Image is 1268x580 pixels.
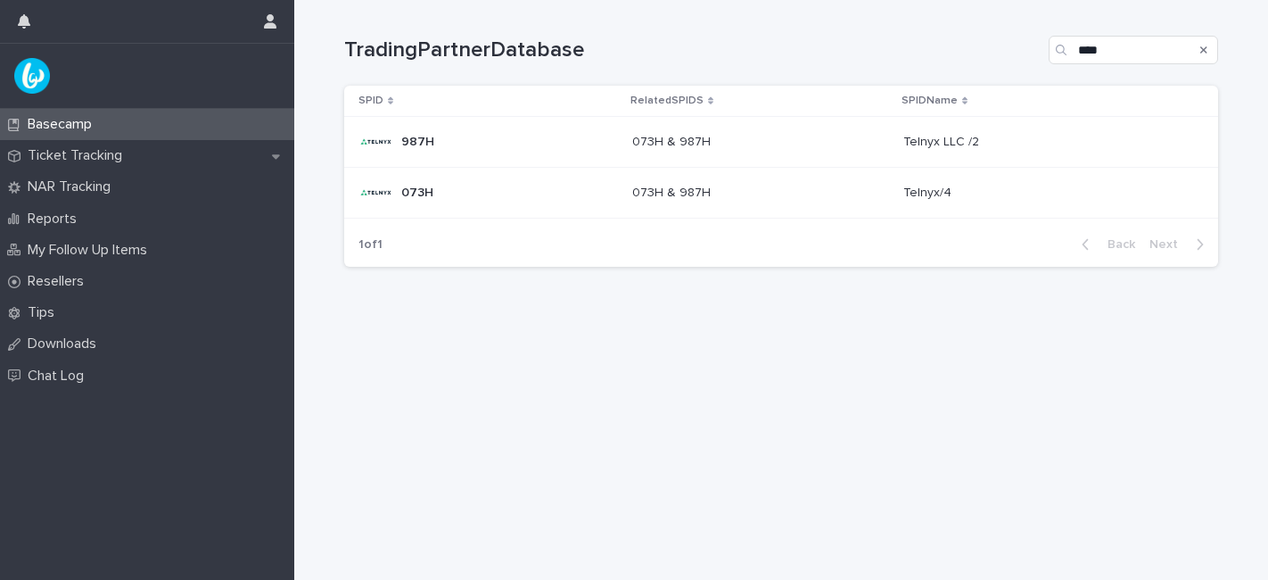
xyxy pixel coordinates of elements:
[344,168,1218,219] tr: 073H073H 073H & 987H073H & 987H Telnyx/4Telnyx/4
[632,182,714,201] p: 073H & 987H
[358,91,383,111] p: SPID
[21,368,98,385] p: Chat Log
[630,91,704,111] p: RelatedSPIDS
[401,131,438,150] p: 987H
[1142,236,1218,253] button: Next
[1049,36,1218,64] input: Search
[21,178,125,195] p: NAR Tracking
[21,147,136,164] p: Ticket Tracking
[903,182,955,201] p: Telnyx/4
[21,304,69,321] p: Tips
[344,37,1042,63] h1: TradingPartnerDatabase
[14,58,50,94] img: UPKZpZA3RCu7zcH4nw8l
[1097,238,1135,251] span: Back
[1067,236,1142,253] button: Back
[344,117,1218,168] tr: 987H987H 073H & 987H073H & 987H Telnyx LLC /2Telnyx LLC /2
[1149,238,1189,251] span: Next
[21,273,98,290] p: Resellers
[632,131,714,150] p: 073H & 987H
[902,91,958,111] p: SPIDName
[21,211,91,228] p: Reports
[21,116,106,133] p: Basecamp
[21,242,161,259] p: My Follow Up Items
[401,182,437,201] p: 073H
[21,336,111,352] p: Downloads
[903,131,983,150] p: Telnyx LLC /2
[344,223,397,267] p: 1 of 1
